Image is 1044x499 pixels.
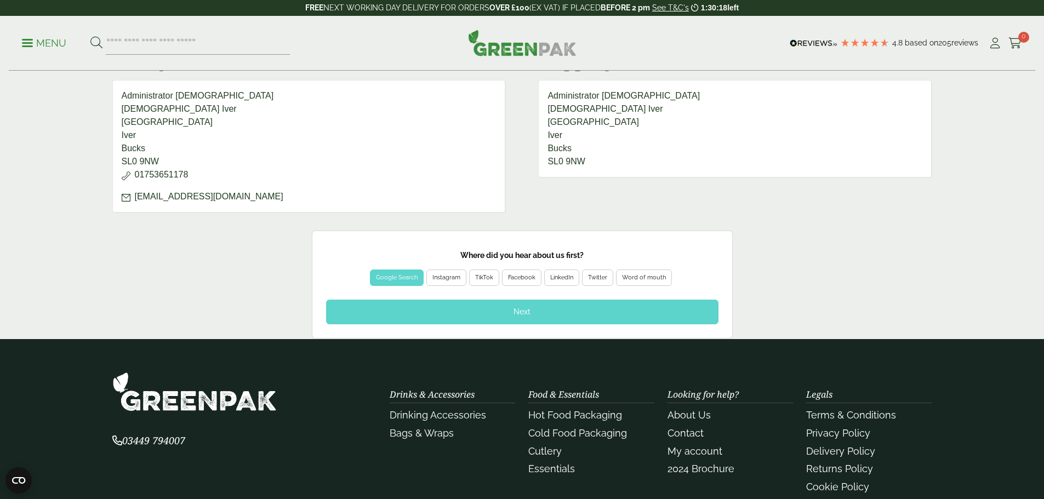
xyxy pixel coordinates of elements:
span: left [727,3,739,12]
a: Contact [668,427,704,439]
button: Open CMP widget [5,467,32,494]
div: TikTok [475,273,493,283]
p: Menu [22,37,66,50]
a: Terms & Conditions [806,409,896,421]
span: 0 [1018,32,1029,43]
a: Drinking Accessories [390,409,486,421]
a: Essentials [528,463,575,474]
address: Administrator [DEMOGRAPHIC_DATA] [DEMOGRAPHIC_DATA] Iver [GEOGRAPHIC_DATA] Iver Bucks SL0 9NW [112,80,506,213]
i: Cart [1008,38,1022,49]
img: GreenPak Supplies [468,30,577,56]
address: Administrator [DEMOGRAPHIC_DATA] [DEMOGRAPHIC_DATA] Iver [GEOGRAPHIC_DATA] Iver Bucks SL0 9NW [538,80,932,178]
span: Based on [905,38,938,47]
a: Hot Food Packaging [528,409,622,421]
p: 01753651178 [122,168,496,181]
a: Cold Food Packaging [528,427,627,439]
span: reviews [951,38,978,47]
strong: FREE [305,3,323,12]
a: Cutlery [528,445,562,457]
a: Cookie Policy [806,481,869,492]
h2: Billing address [112,50,506,71]
a: 0 [1008,35,1022,51]
div: Facebook [508,273,535,283]
span: 4.8 [892,38,905,47]
a: Returns Policy [806,463,873,474]
div: Google Search [376,273,418,283]
img: REVIEWS.io [790,39,837,47]
a: Menu [22,37,66,48]
a: About Us [668,409,711,421]
div: Next [326,300,718,324]
span: 1:30:18 [701,3,727,12]
img: GreenPak Supplies [112,372,277,412]
div: Twitter [588,273,607,283]
span: 205 [938,38,951,47]
a: Delivery Policy [806,445,875,457]
a: 03449 794007 [112,436,185,446]
a: 2024 Brochure [668,463,734,474]
div: Instagram [432,273,460,283]
a: My account [668,445,722,457]
strong: BEFORE 2 pm [601,3,650,12]
a: See T&C's [652,3,689,12]
div: Word of mouth [622,273,666,283]
span: 03449 794007 [112,434,185,447]
a: Privacy Policy [806,427,870,439]
a: Bags & Wraps [390,427,454,439]
div: 4.79 Stars [840,38,889,48]
strong: OVER £100 [489,3,529,12]
div: LinkedIn [550,273,573,283]
i: My Account [988,38,1002,49]
h2: Shipping address [538,50,932,71]
p: [EMAIL_ADDRESS][DOMAIN_NAME] [122,190,496,203]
